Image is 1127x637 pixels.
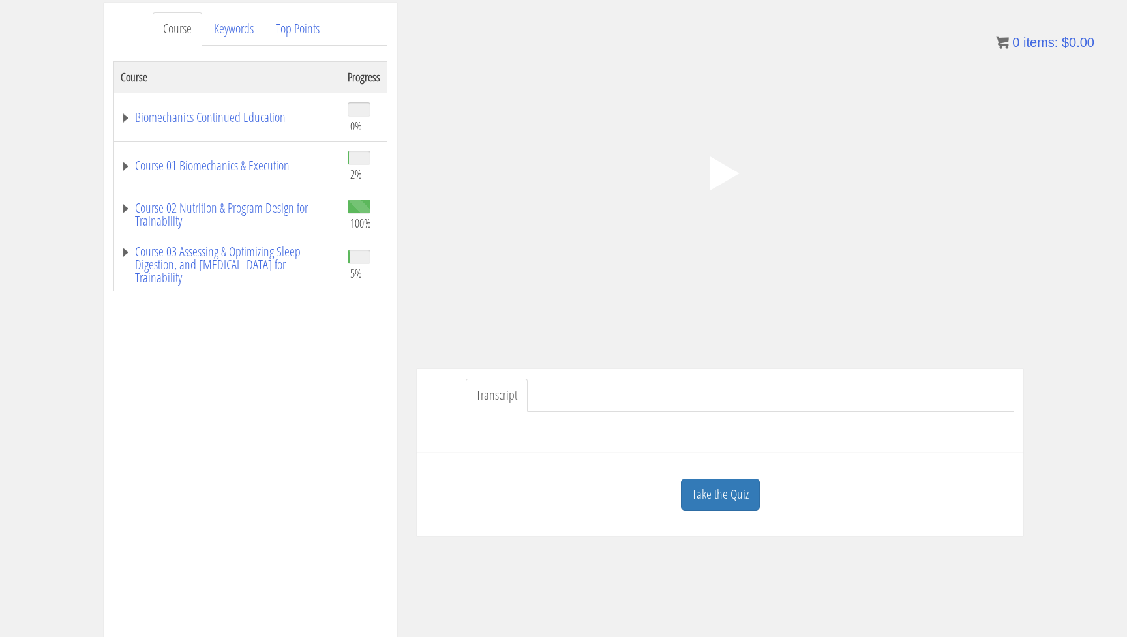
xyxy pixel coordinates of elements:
bdi: 0.00 [1062,35,1094,50]
a: Keywords [203,12,264,46]
a: Transcript [466,379,528,412]
a: Course 02 Nutrition & Program Design for Trainability [121,201,335,228]
a: Course [153,12,202,46]
th: Course [114,61,342,93]
span: 2% [350,167,362,181]
span: $ [1062,35,1069,50]
img: icon11.png [996,36,1009,49]
span: 0 [1012,35,1019,50]
a: Course 03 Assessing & Optimizing Sleep Digestion, and [MEDICAL_DATA] for Trainability [121,245,335,284]
a: Course 01 Biomechanics & Execution [121,159,335,172]
span: items: [1023,35,1058,50]
th: Progress [341,61,387,93]
a: Take the Quiz [681,479,760,511]
a: Biomechanics Continued Education [121,111,335,124]
span: 100% [350,216,371,230]
a: Top Points [265,12,330,46]
a: 0 items: $0.00 [996,35,1094,50]
span: 5% [350,266,362,280]
span: 0% [350,119,362,133]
